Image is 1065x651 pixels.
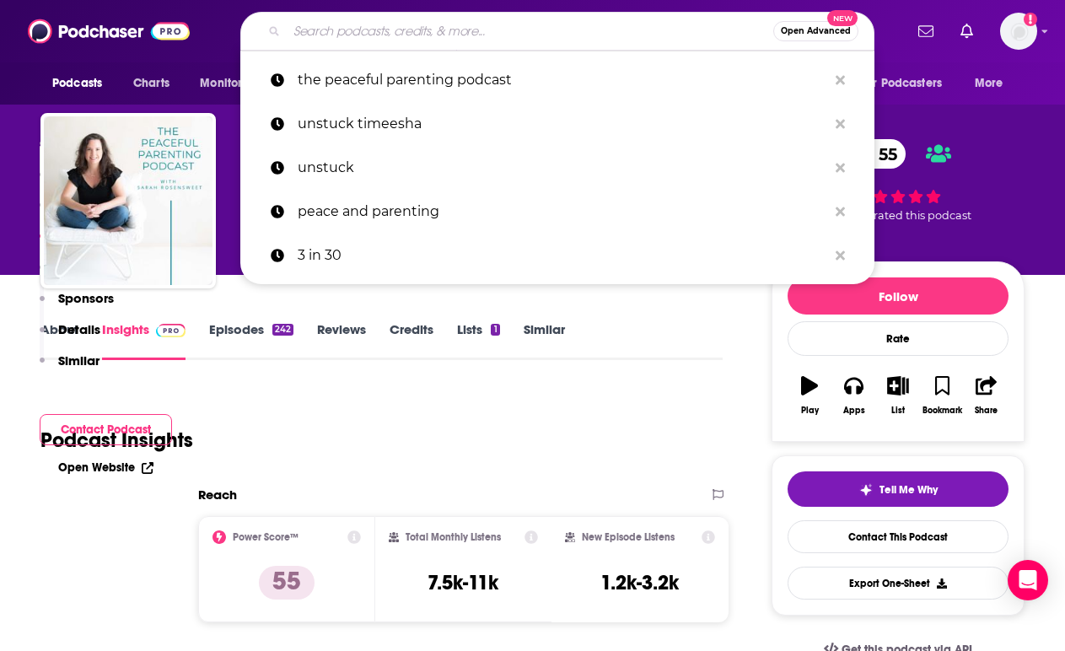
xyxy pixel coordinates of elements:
[843,406,865,416] div: Apps
[891,406,905,416] div: List
[240,190,874,234] a: peace and parenting
[920,365,964,426] button: Bookmark
[58,352,100,369] p: Similar
[582,531,675,543] h2: New Episode Listens
[200,72,260,95] span: Monitoring
[240,12,874,51] div: Search podcasts, credits, & more...
[963,67,1025,100] button: open menu
[298,234,827,277] p: 3 in 30
[1000,13,1037,50] span: Logged in as JohnJMudgett
[122,67,180,100] a: Charts
[1000,13,1037,50] img: User Profile
[862,139,906,169] span: 55
[788,365,831,426] button: Play
[298,58,827,102] p: the peaceful parenting podcast
[298,102,827,146] p: unstuck timeesha
[801,406,819,416] div: Play
[788,471,1009,507] button: tell me why sparkleTell Me Why
[240,146,874,190] a: unstuck
[788,520,1009,553] a: Contact This Podcast
[188,67,282,100] button: open menu
[788,567,1009,600] button: Export One-Sheet
[272,324,293,336] div: 242
[874,209,971,222] span: rated this podcast
[58,460,153,475] a: Open Website
[975,72,1003,95] span: More
[922,406,962,416] div: Bookmark
[317,321,366,360] a: Reviews
[861,72,942,95] span: For Podcasters
[781,27,851,35] span: Open Advanced
[44,116,212,285] img: The Peaceful Parenting Podcast
[28,15,190,47] img: Podchaser - Follow, Share and Rate Podcasts
[40,67,124,100] button: open menu
[240,102,874,146] a: unstuck timeesha
[52,72,102,95] span: Podcasts
[600,570,679,595] h3: 1.2k-3.2k
[788,321,1009,356] div: Rate
[209,321,293,360] a: Episodes242
[233,531,299,543] h2: Power Score™
[954,17,980,46] a: Show notifications dropdown
[198,487,237,503] h2: Reach
[772,128,1025,233] div: 55 1 personrated this podcast
[965,365,1009,426] button: Share
[1000,13,1037,50] button: Show profile menu
[975,406,998,416] div: Share
[240,58,874,102] a: the peaceful parenting podcast
[240,234,874,277] a: 3 in 30
[40,321,100,352] button: Details
[428,570,498,595] h3: 7.5k-11k
[457,321,499,360] a: Lists1
[524,321,565,360] a: Similar
[259,566,315,600] p: 55
[40,352,100,384] button: Similar
[831,365,875,426] button: Apps
[390,321,433,360] a: Credits
[876,365,920,426] button: List
[491,324,499,336] div: 1
[788,277,1009,315] button: Follow
[845,139,906,169] a: 55
[859,483,873,497] img: tell me why sparkle
[773,21,858,41] button: Open AdvancedNew
[850,67,966,100] button: open menu
[58,321,100,337] p: Details
[133,72,169,95] span: Charts
[287,18,773,45] input: Search podcasts, credits, & more...
[298,190,827,234] p: peace and parenting
[879,483,938,497] span: Tell Me Why
[1024,13,1037,26] svg: Add a profile image
[1008,560,1048,600] div: Open Intercom Messenger
[406,531,501,543] h2: Total Monthly Listens
[912,17,940,46] a: Show notifications dropdown
[298,146,827,190] p: unstuck
[827,10,858,26] span: New
[40,414,172,445] button: Contact Podcast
